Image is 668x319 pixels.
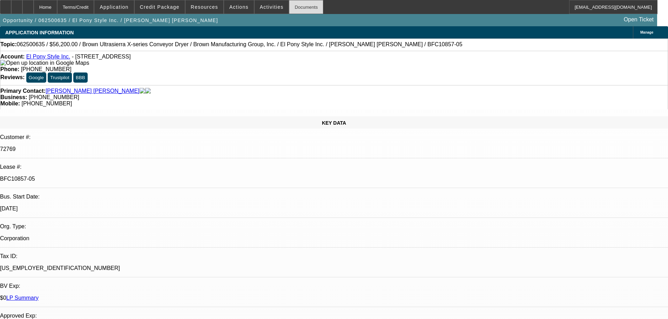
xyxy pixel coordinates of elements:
[5,30,74,35] span: APPLICATION INFORMATION
[621,14,656,26] a: Open Ticket
[6,295,39,301] a: LP Summary
[255,0,289,14] button: Activities
[26,72,46,83] button: Google
[0,88,46,94] strong: Primary Contact:
[72,54,131,60] span: - [STREET_ADDRESS]
[100,4,128,10] span: Application
[229,4,249,10] span: Actions
[224,0,254,14] button: Actions
[3,18,218,23] span: Opportunity / 062500635 / El Pony Style Inc. / [PERSON_NAME] [PERSON_NAME]
[191,4,218,10] span: Resources
[260,4,284,10] span: Activities
[48,72,72,83] button: Trustpilot
[21,66,72,72] span: [PHONE_NUMBER]
[94,0,134,14] button: Application
[0,54,25,60] strong: Account:
[185,0,223,14] button: Resources
[0,66,19,72] strong: Phone:
[0,60,89,66] a: View Google Maps
[135,0,185,14] button: Credit Package
[0,74,25,80] strong: Reviews:
[73,72,88,83] button: BBB
[29,94,79,100] span: [PHONE_NUMBER]
[145,88,151,94] img: linkedin-icon.png
[26,54,70,60] a: El Pony Style Inc.
[46,88,140,94] a: [PERSON_NAME] [PERSON_NAME]
[322,120,346,126] span: KEY DATA
[0,100,20,106] strong: Mobile:
[17,41,463,48] span: 062500635 / $56,200.00 / Brown Ultrasierra X-series Conveyor Dryer / Brown Manufacturing Group, I...
[21,100,72,106] span: [PHONE_NUMBER]
[140,88,145,94] img: facebook-icon.png
[0,94,27,100] strong: Business:
[0,41,17,48] strong: Topic:
[0,60,89,66] img: Open up location in Google Maps
[640,30,653,34] span: Manage
[140,4,180,10] span: Credit Package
